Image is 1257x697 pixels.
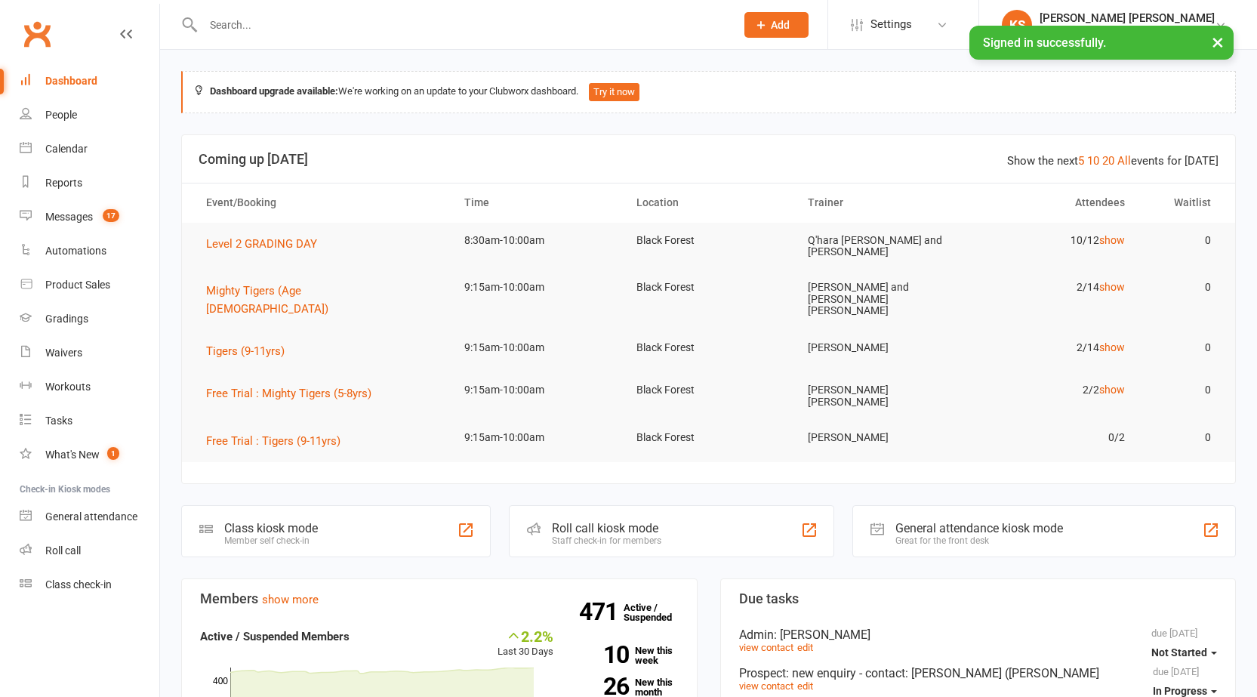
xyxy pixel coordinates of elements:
div: We're working on an update to your Clubworx dashboard. [181,71,1236,113]
td: 2/14 [966,270,1138,305]
a: Reports [20,166,159,200]
a: All [1117,154,1131,168]
td: 2/2 [966,372,1138,408]
a: show [1099,341,1125,353]
a: Messages 17 [20,200,159,234]
a: 26New this month [576,677,679,697]
td: 0 [1138,223,1225,258]
span: Free Trial : Tigers (9-11yrs) [206,434,340,448]
a: 471Active / Suspended [624,591,690,634]
a: Automations [20,234,159,268]
button: × [1204,26,1231,58]
th: Trainer [794,184,966,222]
td: 0 [1138,420,1225,455]
button: Try it now [589,83,639,101]
a: edit [797,680,813,692]
button: Free Trial : Tigers (9-11yrs) [206,432,351,450]
th: Waitlist [1138,184,1225,222]
td: [PERSON_NAME] [PERSON_NAME] [794,372,966,420]
td: 0 [1138,372,1225,408]
a: view contact [739,642,793,653]
h3: Members [200,591,679,606]
h3: Due tasks [739,591,1218,606]
div: Reports [45,177,82,189]
th: Event/Booking [193,184,451,222]
div: Staff check-in for members [552,535,661,546]
span: 17 [103,209,119,222]
input: Search... [199,14,725,35]
th: Attendees [966,184,1138,222]
div: Messages [45,211,93,223]
button: Mighty Tigers (Age [DEMOGRAPHIC_DATA]) [206,282,437,318]
strong: 471 [579,600,624,623]
div: Member self check-in [224,535,318,546]
a: 10 [1087,154,1099,168]
td: 0 [1138,270,1225,305]
div: Product Sales [45,279,110,291]
strong: 10 [576,643,629,666]
div: Calendar [45,143,88,155]
div: Prospect: new enquiry - contact [739,666,1218,680]
td: 9:15am-10:00am [451,420,623,455]
div: Roll call [45,544,81,557]
div: Class kiosk mode [224,521,318,535]
a: Calendar [20,132,159,166]
span: 1 [107,447,119,460]
strong: Dashboard upgrade available: [210,85,338,97]
td: 0 [1138,330,1225,365]
a: 10New this week [576,646,679,665]
div: Admin [739,628,1218,642]
span: Free Trial : Mighty Tigers (5-8yrs) [206,387,371,400]
td: Black Forest [623,223,795,258]
div: Gradings [45,313,88,325]
div: General attendance kiosk mode [895,521,1063,535]
div: What's New [45,449,100,461]
a: Waivers [20,336,159,370]
div: General attendance [45,510,137,523]
button: Level 2 GRADING DAY [206,235,328,253]
a: General attendance kiosk mode [20,500,159,534]
button: Not Started [1151,639,1217,666]
a: show [1099,234,1125,246]
span: Level 2 GRADING DAY [206,237,317,251]
a: Roll call [20,534,159,568]
a: Dashboard [20,64,159,98]
a: Tasks [20,404,159,438]
div: Great for the front desk [895,535,1063,546]
div: Dashboard [45,75,97,87]
a: 20 [1102,154,1114,168]
div: Tasks [45,415,72,427]
div: Waivers [45,347,82,359]
a: 5 [1078,154,1084,168]
td: [PERSON_NAME] [794,420,966,455]
button: Tigers (9-11yrs) [206,342,295,360]
td: [PERSON_NAME] and [PERSON_NAME] [PERSON_NAME] [794,270,966,328]
a: Clubworx [18,15,56,53]
span: Tigers (9-11yrs) [206,344,285,358]
h3: Coming up [DATE] [199,152,1218,167]
a: edit [797,642,813,653]
span: : [PERSON_NAME] [774,628,870,642]
div: Automations [45,245,106,257]
div: Show the next events for [DATE] [1007,152,1218,170]
div: [PERSON_NAME] [PERSON_NAME] [1040,11,1215,25]
td: Black Forest [623,270,795,305]
div: Class check-in [45,578,112,591]
div: People [45,109,77,121]
th: Time [451,184,623,222]
a: People [20,98,159,132]
a: Class kiosk mode [20,568,159,602]
span: : [PERSON_NAME] ([PERSON_NAME] [905,666,1099,680]
td: Black Forest [623,330,795,365]
button: Add [744,12,809,38]
a: view contact [739,680,793,692]
a: Product Sales [20,268,159,302]
th: Location [623,184,795,222]
a: show [1099,384,1125,396]
td: Black Forest [623,372,795,408]
td: Black Forest [623,420,795,455]
strong: Active / Suspended Members [200,630,350,643]
span: In Progress [1153,685,1207,697]
span: Settings [870,8,912,42]
div: Workouts [45,381,91,393]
